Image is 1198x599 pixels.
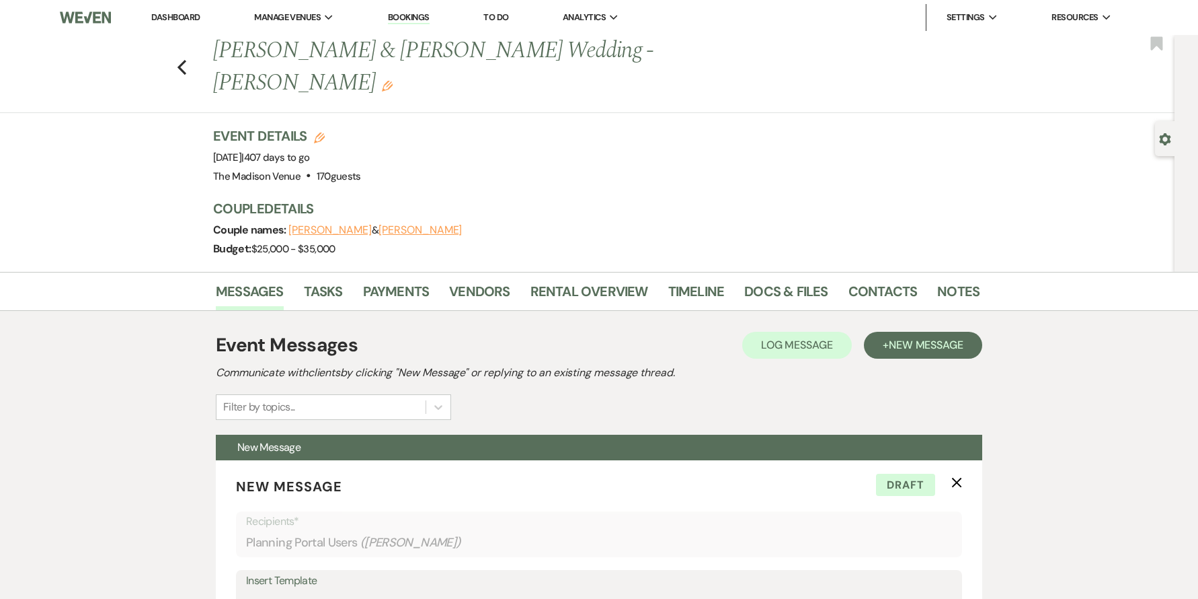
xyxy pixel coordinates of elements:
[1159,132,1171,145] button: Open lead details
[251,242,335,256] span: $25,000 - $35,000
[216,281,284,310] a: Messages
[216,331,358,359] h1: Event Messages
[213,242,251,256] span: Budget:
[668,281,725,310] a: Timeline
[213,127,361,145] h3: Event Details
[363,281,430,310] a: Payments
[1051,11,1098,24] span: Resources
[241,151,309,164] span: |
[563,11,606,24] span: Analytics
[876,474,935,497] span: Draft
[848,281,918,310] a: Contacts
[254,11,321,24] span: Manage Venues
[530,281,648,310] a: Rental Overview
[213,151,310,164] span: [DATE]
[288,223,462,237] span: &
[60,3,111,32] img: Weven Logo
[744,281,828,310] a: Docs & Files
[213,223,288,237] span: Couple names:
[388,11,430,24] a: Bookings
[213,35,815,99] h1: [PERSON_NAME] & [PERSON_NAME] Wedding - [PERSON_NAME]
[236,478,342,495] span: New Message
[246,571,952,591] div: Insert Template
[742,332,852,359] button: Log Message
[889,338,963,352] span: New Message
[304,281,343,310] a: Tasks
[317,170,361,183] span: 170 guests
[864,332,982,359] button: +New Message
[761,338,833,352] span: Log Message
[360,534,461,552] span: ( [PERSON_NAME] )
[483,11,508,23] a: To Do
[151,11,200,23] a: Dashboard
[223,399,295,415] div: Filter by topics...
[288,225,372,236] button: [PERSON_NAME]
[246,513,952,530] p: Recipients*
[378,225,462,236] button: [PERSON_NAME]
[947,11,985,24] span: Settings
[937,281,980,310] a: Notes
[216,365,982,381] h2: Communicate with clients by clicking "New Message" or replying to an existing message thread.
[244,151,310,164] span: 407 days to go
[237,440,301,454] span: New Message
[382,79,393,92] button: Edit
[246,530,952,556] div: Planning Portal Users
[449,281,510,310] a: Vendors
[213,170,301,183] span: The Madison Venue
[213,199,966,218] h3: Couple Details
